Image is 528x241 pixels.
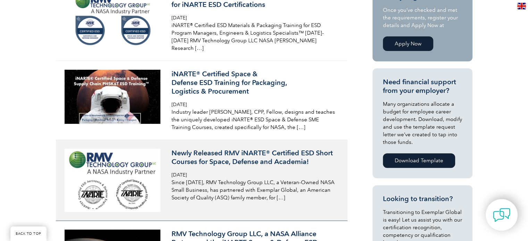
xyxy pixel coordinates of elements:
[65,70,161,124] img: short-course-300x169.jpg
[383,195,462,203] h3: Looking to transition?
[383,153,455,168] a: Download Template
[171,108,336,131] p: Industry leader [PERSON_NAME], CPP, Fellow, designs and teaches the uniquely developed iNARTE® ES...
[171,179,336,201] p: Since [DATE], RMV Technology Group LLC, a Veteran-Owned NASA Small Business, has partnered with E...
[171,21,336,52] p: iNARTE® Certified ESD Materials & Packaging Training for ESD Program Managers, Engineers & Logist...
[383,78,462,95] h3: Need financial support from your employer?
[383,36,433,51] a: Apply Now
[56,140,347,221] a: Newly Released RMV iNARTE® Certified ESD Short Courses for Space, Defense and Academia! [DATE] Si...
[171,15,187,21] span: [DATE]
[10,226,47,241] a: BACK TO TOP
[171,149,336,166] h3: Newly Released RMV iNARTE® Certified ESD Short Courses for Space, Defense and Academia!
[493,206,510,224] img: contact-chat.png
[171,102,187,107] span: [DATE]
[171,70,336,96] h3: iNARTE® Certified Space & Defense ESD Training for Packaging, Logistics & Procurement
[65,149,161,212] img: rmv-300x197.png
[383,6,462,29] p: Once you’ve checked and met the requirements, register your details and Apply Now at
[56,61,347,140] a: iNARTE® Certified Space &Defense ESD Training for Packaging,Logistics & Procurement [DATE] Indust...
[171,172,187,178] span: [DATE]
[383,100,462,146] p: Many organizations allocate a budget for employee career development. Download, modify and use th...
[517,3,526,9] img: en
